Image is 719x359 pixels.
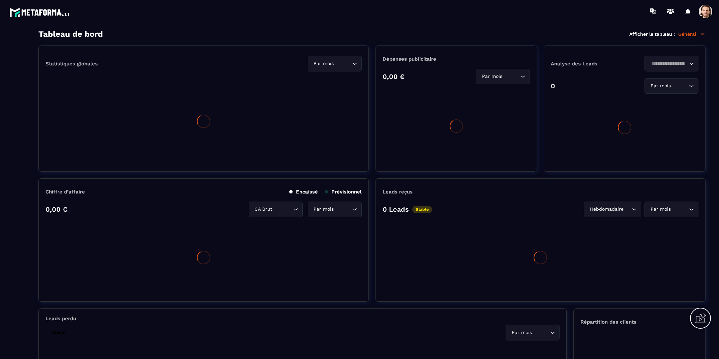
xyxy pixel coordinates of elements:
div: Search for option [506,325,560,340]
p: 0,00 € [46,205,67,213]
h3: Tableau de bord [38,29,103,39]
p: Stable [49,329,69,336]
p: Chiffre d’affaire [46,189,85,195]
span: Par mois [312,206,335,213]
input: Search for option [625,206,630,213]
span: Par mois [312,60,335,67]
img: logo [9,6,70,18]
p: Analyse des Leads [551,61,625,67]
div: Search for option [249,202,303,217]
input: Search for option [672,82,687,90]
span: Par mois [649,82,672,90]
input: Search for option [533,329,548,336]
p: Prévisionnel [325,189,362,195]
p: Encaissé [289,189,318,195]
div: Search for option [645,202,698,217]
p: 0 Leads [383,205,409,213]
p: Général [678,31,706,37]
div: Search for option [645,78,698,94]
span: Par mois [510,329,533,336]
div: Search for option [308,202,362,217]
div: Search for option [645,56,698,71]
span: Par mois [649,206,672,213]
input: Search for option [335,206,351,213]
p: Afficher le tableau : [629,31,675,37]
input: Search for option [274,206,292,213]
span: Par mois [480,73,504,80]
p: Leads reçus [383,189,413,195]
p: Statistiques globales [46,61,98,67]
div: Search for option [308,56,362,71]
div: Search for option [476,69,530,84]
input: Search for option [649,60,687,67]
p: Stable [412,206,432,213]
p: Leads perdu [46,316,76,322]
p: Répartition des clients [580,319,698,325]
p: 0 [551,82,555,90]
p: Dépenses publicitaire [383,56,530,62]
span: CA Brut [253,206,274,213]
div: Search for option [584,202,641,217]
p: 0,00 € [383,72,405,81]
input: Search for option [335,60,351,67]
span: Hebdomadaire [588,206,625,213]
input: Search for option [504,73,519,80]
input: Search for option [672,206,687,213]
